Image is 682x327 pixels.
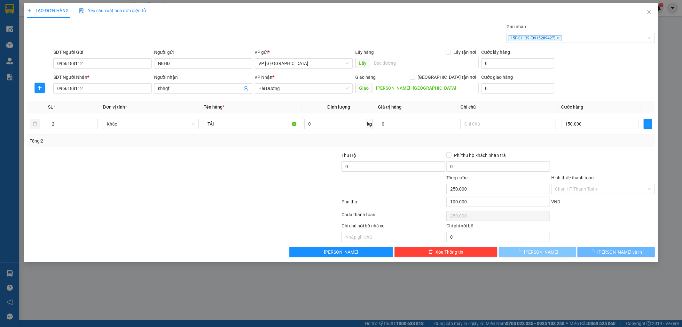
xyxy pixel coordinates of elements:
[154,74,252,81] div: Người nhận
[255,49,353,56] div: VP gửi
[446,222,550,232] div: Chi phí nội bộ
[370,58,479,68] input: Dọc đường
[640,3,658,21] button: Close
[435,249,463,256] span: Xóa Thông tin
[53,74,152,81] div: SĐT Người Nhận
[551,199,560,204] span: VND
[341,198,446,209] div: Phụ thu
[204,119,299,129] input: VD: Bàn, Ghế
[394,247,498,257] button: deleteXóa Thông tin
[327,104,350,110] span: Định lượng
[154,49,252,56] div: Người gửi
[481,75,513,80] label: Cước giao hàng
[378,104,402,110] span: Giá trị hàng
[79,8,146,13] span: Yêu cầu xuất hóa đơn điện tử
[35,83,45,93] button: plus
[372,83,479,93] input: Dọc đường
[366,119,373,129] span: kg
[481,58,554,69] input: Cước lấy hàng
[499,247,576,257] button: [PERSON_NAME]
[79,8,84,13] img: icon
[355,58,370,68] span: Lấy
[451,49,479,56] span: Lấy tận nơi
[204,104,224,110] span: Tên hàng
[355,75,376,80] span: Giao hàng
[341,222,445,232] div: Ghi chú nội bộ nhà xe
[324,249,358,256] span: [PERSON_NAME]
[341,153,356,158] span: Thu Hộ
[30,119,40,129] button: delete
[446,175,467,180] span: Tổng cước
[524,249,558,256] span: [PERSON_NAME]
[647,9,652,14] span: close
[35,85,44,90] span: plus
[355,83,372,93] span: Giao
[415,74,479,81] span: [GEOGRAPHIC_DATA] tận nơi
[378,119,455,129] input: 0
[341,211,446,222] div: Chưa thanh toán
[597,249,642,256] span: [PERSON_NAME] và In
[506,24,526,29] label: Gán nhãn
[103,104,127,110] span: Đơn vị tính
[27,8,32,13] span: plus
[243,86,248,91] span: user-add
[259,59,349,68] span: VP Mỹ Đình
[481,50,510,55] label: Cước lấy hàng
[556,37,560,40] span: close
[644,119,652,129] button: plus
[508,36,562,41] span: 15F-01139 (0915289427)
[551,175,594,180] label: Hình thức thanh toán
[107,119,195,129] span: Khác
[517,249,524,254] span: loading
[577,247,655,257] button: [PERSON_NAME] và In
[53,49,152,56] div: SĐT Người Gửi
[458,101,559,113] th: Ghi chú
[561,104,583,110] span: Cước hàng
[481,83,554,94] input: Cước giao hàng
[355,50,374,55] span: Lấy hàng
[451,152,508,159] span: Phí thu hộ khách nhận trả
[428,249,433,255] span: delete
[27,8,69,13] span: TẠO ĐƠN HÀNG
[259,84,349,93] span: Hải Dương
[590,249,597,254] span: loading
[460,119,556,129] input: Ghi Chú
[255,75,273,80] span: VP Nhận
[644,121,652,127] span: plus
[341,232,445,242] input: Nhập ghi chú
[289,247,393,257] button: [PERSON_NAME]
[48,104,53,110] span: SL
[30,137,263,144] div: Tổng: 2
